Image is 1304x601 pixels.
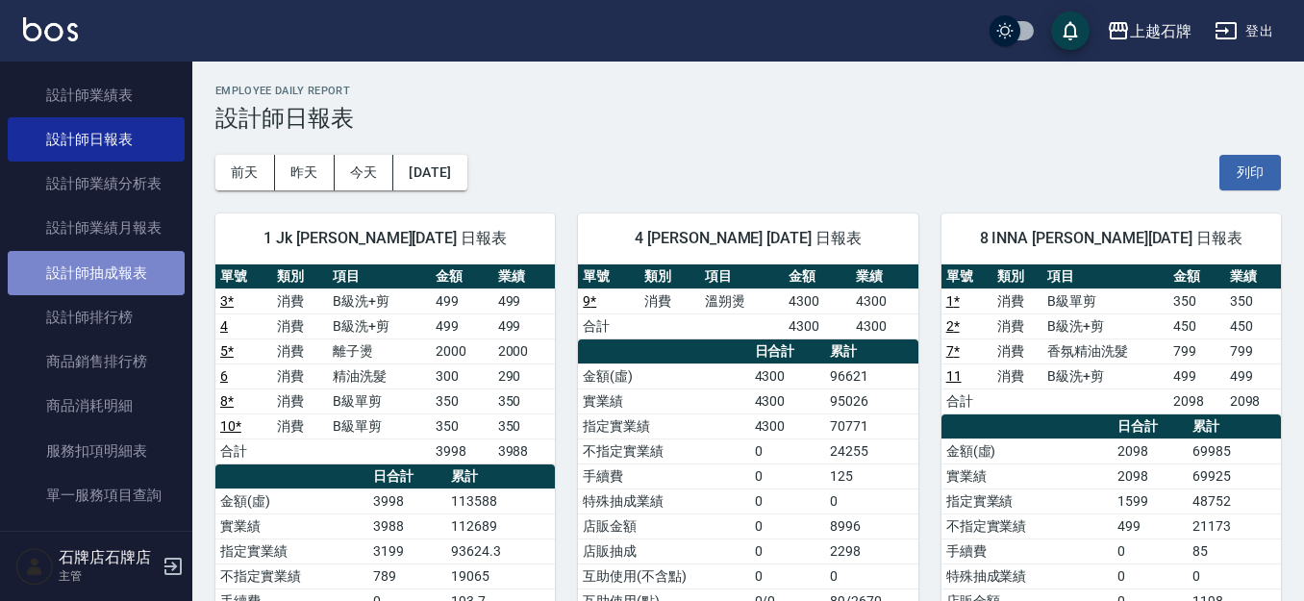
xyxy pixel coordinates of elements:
[965,229,1258,248] span: 8 INNA [PERSON_NAME][DATE] 日報表
[578,513,749,538] td: 店販金額
[1113,438,1189,463] td: 2098
[1188,414,1281,439] th: 累計
[851,288,918,313] td: 4300
[220,318,228,334] a: 4
[431,388,493,413] td: 350
[368,513,446,538] td: 3988
[328,288,430,313] td: B級洗+剪
[750,339,826,364] th: 日合計
[639,264,700,289] th: 類別
[578,538,749,563] td: 店販抽成
[1168,388,1224,413] td: 2098
[272,338,329,363] td: 消費
[1113,414,1189,439] th: 日合計
[1113,513,1189,538] td: 499
[825,363,918,388] td: 96621
[851,264,918,289] th: 業績
[238,229,532,248] span: 1 Jk [PERSON_NAME][DATE] 日報表
[275,155,335,190] button: 昨天
[1113,563,1189,588] td: 0
[272,264,329,289] th: 類別
[825,488,918,513] td: 0
[493,288,556,313] td: 499
[1225,288,1281,313] td: 350
[393,155,466,190] button: [DATE]
[941,388,992,413] td: 合計
[446,488,555,513] td: 113588
[941,488,1113,513] td: 指定實業績
[1188,513,1281,538] td: 21173
[8,206,185,250] a: 設計師業績月報表
[328,338,430,363] td: 離子燙
[578,438,749,463] td: 不指定實業績
[8,429,185,473] a: 服務扣項明細表
[784,264,851,289] th: 金額
[941,463,1113,488] td: 實業績
[59,567,157,585] p: 主管
[1207,13,1281,49] button: 登出
[215,85,1281,97] h2: Employee Daily Report
[335,155,394,190] button: 今天
[578,388,749,413] td: 實業績
[578,313,639,338] td: 合計
[272,288,329,313] td: 消費
[431,288,493,313] td: 499
[941,538,1113,563] td: 手續費
[215,538,368,563] td: 指定實業績
[578,413,749,438] td: 指定實業績
[15,547,54,586] img: Person
[946,368,962,384] a: 11
[8,162,185,206] a: 設計師業績分析表
[431,413,493,438] td: 350
[1168,313,1224,338] td: 450
[328,313,430,338] td: B級洗+剪
[825,563,918,588] td: 0
[1113,488,1189,513] td: 1599
[8,339,185,384] a: 商品銷售排行榜
[851,313,918,338] td: 4300
[1188,438,1281,463] td: 69985
[493,338,556,363] td: 2000
[446,563,555,588] td: 19065
[8,473,185,517] a: 單一服務項目查詢
[1113,538,1189,563] td: 0
[750,363,826,388] td: 4300
[992,313,1043,338] td: 消費
[825,388,918,413] td: 95026
[446,538,555,563] td: 93624.3
[446,464,555,489] th: 累計
[368,464,446,489] th: 日合計
[1051,12,1090,50] button: save
[215,155,275,190] button: 前天
[1168,338,1224,363] td: 799
[431,438,493,463] td: 3998
[1042,313,1168,338] td: B級洗+剪
[328,264,430,289] th: 項目
[215,438,272,463] td: 合計
[992,288,1043,313] td: 消費
[272,313,329,338] td: 消費
[23,17,78,41] img: Logo
[1130,19,1191,43] div: 上越石牌
[8,73,185,117] a: 設計師業績表
[8,117,185,162] a: 設計師日報表
[700,288,784,313] td: 溫朔燙
[750,413,826,438] td: 4300
[941,563,1113,588] td: 特殊抽成業績
[328,363,430,388] td: 精油洗髮
[368,488,446,513] td: 3998
[1042,264,1168,289] th: 項目
[493,413,556,438] td: 350
[1225,388,1281,413] td: 2098
[750,538,826,563] td: 0
[1225,313,1281,338] td: 450
[1225,264,1281,289] th: 業績
[215,264,555,464] table: a dense table
[1188,563,1281,588] td: 0
[941,264,1281,414] table: a dense table
[1225,338,1281,363] td: 799
[1099,12,1199,51] button: 上越石牌
[941,438,1113,463] td: 金額(虛)
[368,563,446,588] td: 789
[8,517,185,562] a: 店販抽成明細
